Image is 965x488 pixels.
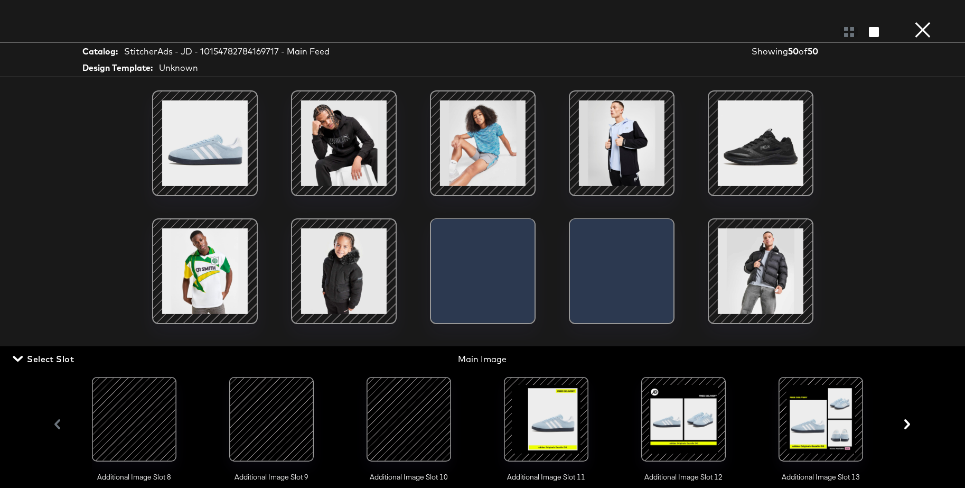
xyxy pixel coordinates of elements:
div: StitcherAds - JD - 10154782784169717 - Main Feed [124,45,330,58]
strong: 50 [808,46,818,57]
span: Additional Image Slot 10 [356,472,462,482]
div: Showing of [752,45,865,58]
strong: Design Template: [82,62,153,74]
span: Additional Image Slot 12 [631,472,736,482]
strong: 50 [788,46,799,57]
button: Select Slot [11,352,78,366]
span: Additional Image Slot 8 [81,472,187,482]
span: Additional Image Slot 13 [768,472,874,482]
span: Select Slot [15,352,74,366]
div: Main Image [328,353,638,365]
div: Unknown [159,62,198,74]
strong: Catalog: [82,45,118,58]
span: Additional Image Slot 11 [493,472,599,482]
span: Additional Image Slot 9 [219,472,324,482]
